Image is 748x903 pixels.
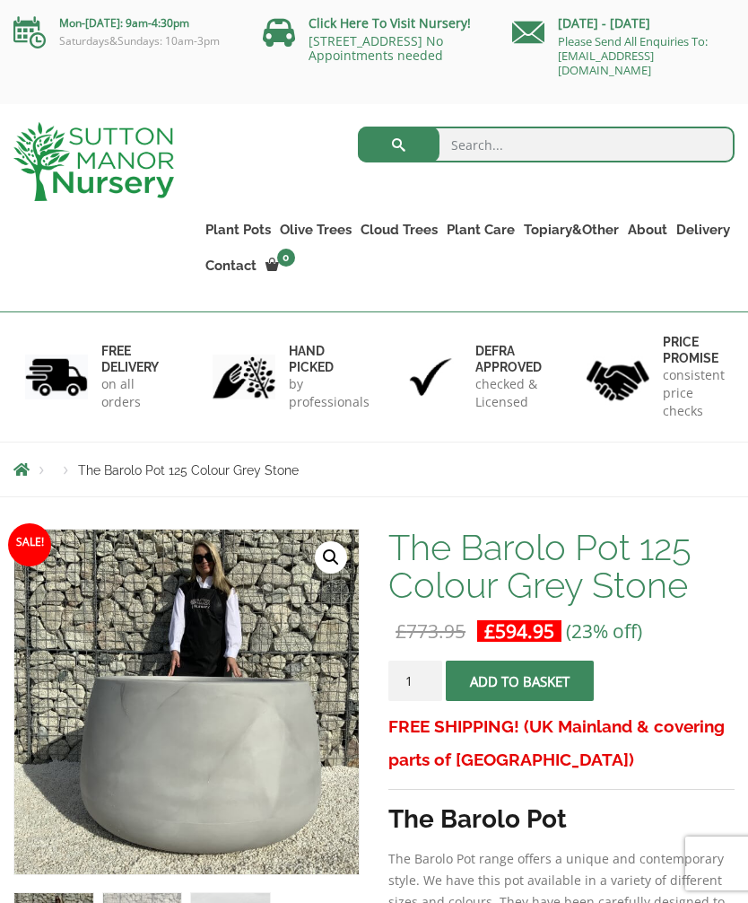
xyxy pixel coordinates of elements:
nav: Breadcrumbs [13,462,735,477]
a: Click Here To Visit Nursery! [309,14,471,31]
img: 1.jpg [25,355,88,400]
a: View full-screen image gallery [315,541,347,574]
a: Olive Trees [275,217,356,242]
a: Plant Care [442,217,519,242]
a: 0 [261,253,300,278]
button: Add to basket [446,661,594,701]
h6: FREE DELIVERY [101,343,162,375]
h3: FREE SHIPPING! (UK Mainland & covering parts of [GEOGRAPHIC_DATA]) [388,710,735,776]
p: Mon-[DATE]: 9am-4:30pm [13,13,236,34]
span: (23% off) [566,618,642,644]
p: checked & Licensed [475,375,542,411]
p: by professionals [289,375,370,411]
a: [STREET_ADDRESS] No Appointments needed [309,32,443,64]
h6: Price promise [663,334,725,366]
img: 4.jpg [587,349,649,404]
a: Plant Pots [201,217,275,242]
span: £ [396,618,406,644]
input: Product quantity [388,661,442,701]
img: 2.jpg [213,355,275,400]
a: Delivery [672,217,735,242]
p: consistent price checks [663,366,725,420]
p: Saturdays&Sundays: 10am-3pm [13,34,236,48]
a: Topiary&Other [519,217,623,242]
span: 0 [277,249,295,267]
a: Cloud Trees [356,217,442,242]
input: Search... [358,127,735,162]
a: About [623,217,672,242]
img: The Barolo Pot 125 Colour Grey Stone - IMG 8148 scaled [14,530,359,874]
span: The Barolo Pot 125 Colour Grey Stone [78,463,299,478]
p: on all orders [101,375,162,411]
span: £ [484,618,495,644]
img: logo [13,122,174,201]
a: Contact [201,253,261,278]
bdi: 773.95 [396,618,465,644]
bdi: 594.95 [484,618,554,644]
img: 3.jpg [399,355,462,400]
p: [DATE] - [DATE] [512,13,735,34]
strong: The Barolo Pot [388,804,567,834]
a: Please Send All Enquiries To: [EMAIL_ADDRESS][DOMAIN_NAME] [558,33,708,78]
h6: hand picked [289,343,370,375]
span: Sale! [8,523,51,566]
h6: Defra approved [475,343,542,375]
h1: The Barolo Pot 125 Colour Grey Stone [388,529,735,604]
